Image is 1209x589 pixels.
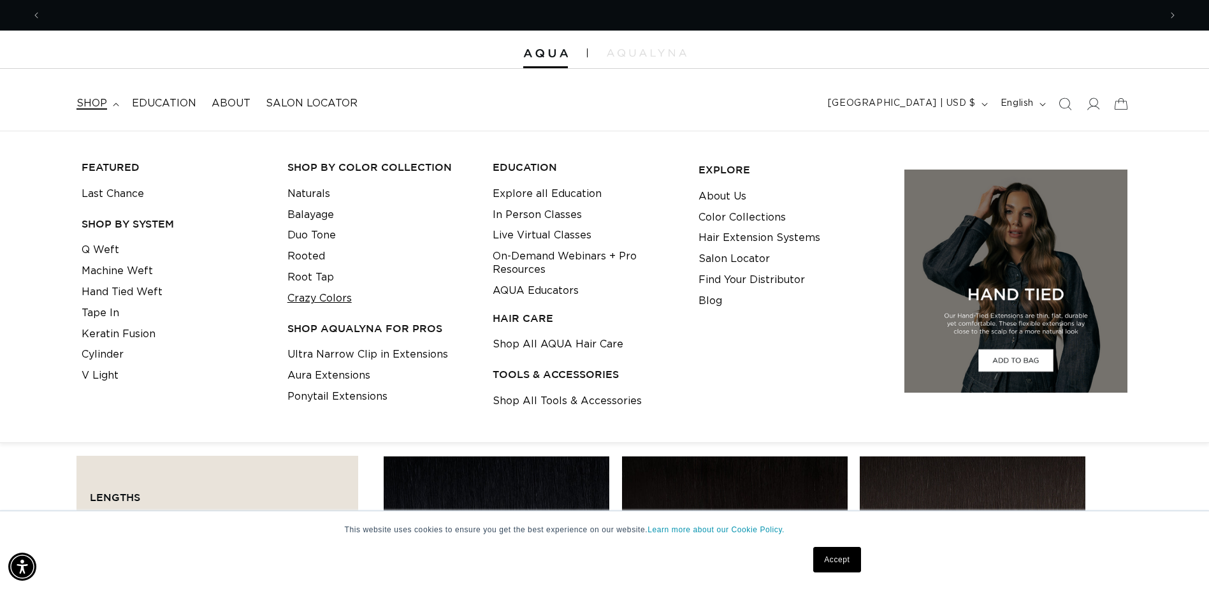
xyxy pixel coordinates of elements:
a: Balayage [287,205,334,226]
span: English [1001,97,1034,110]
a: Naturals [287,184,330,205]
a: Accept [813,547,860,572]
a: Keratin Fusion [82,324,156,345]
span: About [212,97,250,110]
span: Education [132,97,196,110]
a: Tape In [82,303,119,324]
summary: Search [1051,90,1079,118]
a: Root Tap [287,267,334,288]
button: [GEOGRAPHIC_DATA] | USD $ [820,92,993,116]
summary: shop [69,89,124,118]
a: Hand Tied Weft [82,282,163,303]
button: Next announcement [1159,3,1187,27]
summary: Lengths (0 selected) [90,469,345,515]
span: Lengths [90,491,140,503]
a: V Light [82,365,119,386]
h3: HAIR CARE [493,312,679,325]
h3: TOOLS & ACCESSORIES [493,368,679,381]
a: Hair Extension Systems [699,228,820,249]
a: On-Demand Webinars + Pro Resources [493,246,679,280]
a: Salon Locator [699,249,770,270]
span: shop [76,97,107,110]
h3: Shop by Color Collection [287,161,474,174]
h3: Shop AquaLyna for Pros [287,322,474,335]
a: Last Chance [82,184,144,205]
a: Learn more about our Cookie Policy. [648,525,785,534]
p: This website uses cookies to ensure you get the best experience on our website. [345,524,865,535]
span: Salon Locator [266,97,358,110]
a: In Person Classes [493,205,582,226]
a: Blog [699,291,722,312]
h3: FEATURED [82,161,268,174]
div: Accessibility Menu [8,553,36,581]
h3: EDUCATION [493,161,679,174]
a: Rooted [287,246,325,267]
a: Shop All Tools & Accessories [493,391,642,412]
a: Cylinder [82,344,124,365]
h3: SHOP BY SYSTEM [82,217,268,231]
a: Ultra Narrow Clip in Extensions [287,344,448,365]
a: Shop All AQUA Hair Care [493,334,623,355]
img: aqualyna.com [607,49,686,57]
a: Explore all Education [493,184,602,205]
a: Salon Locator [258,89,365,118]
a: Education [124,89,204,118]
a: Color Collections [699,207,786,228]
a: About Us [699,186,746,207]
a: Aura Extensions [287,365,370,386]
a: Machine Weft [82,261,153,282]
img: Aqua Hair Extensions [523,49,568,58]
a: Crazy Colors [287,288,352,309]
a: Q Weft [82,240,119,261]
a: Duo Tone [287,225,336,246]
a: Find Your Distributor [699,270,805,291]
button: English [993,92,1051,116]
a: About [204,89,258,118]
a: Live Virtual Classes [493,225,591,246]
h3: EXPLORE [699,163,885,177]
a: Ponytail Extensions [287,386,387,407]
button: Previous announcement [22,3,50,27]
a: AQUA Educators [493,280,579,302]
span: [GEOGRAPHIC_DATA] | USD $ [828,97,976,110]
